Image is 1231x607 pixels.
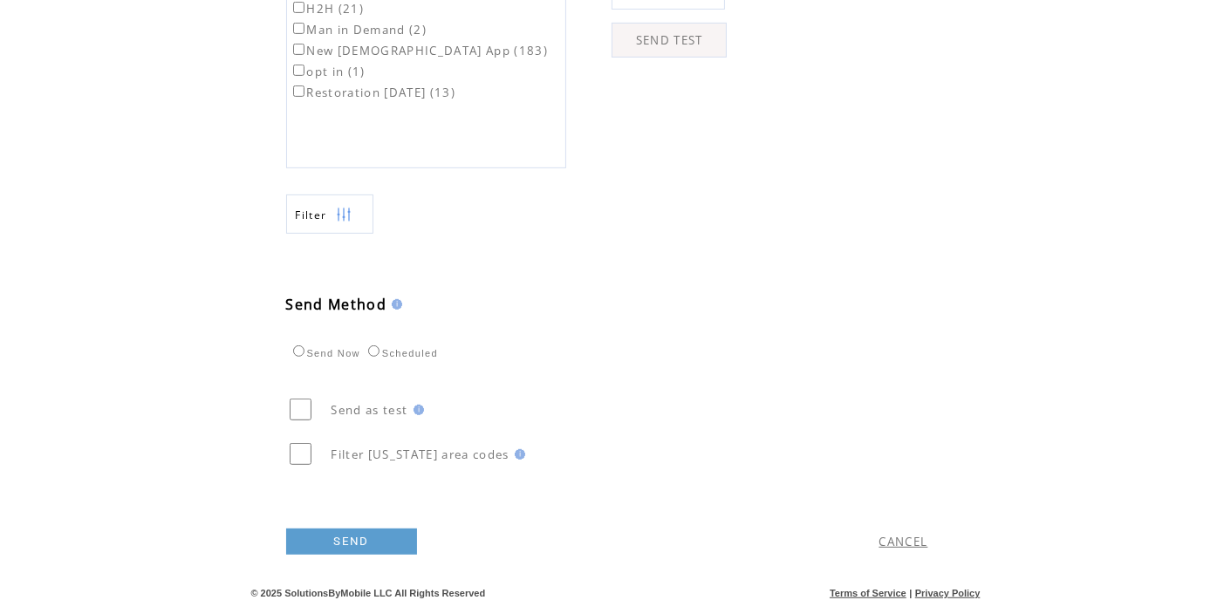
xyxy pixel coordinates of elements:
[289,348,360,358] label: Send Now
[293,44,304,55] input: New [DEMOGRAPHIC_DATA] App (183)
[293,65,304,76] input: opt in (1)
[408,405,424,415] img: help.gif
[909,588,912,598] span: |
[293,2,304,13] input: H2H (21)
[830,588,906,598] a: Terms of Service
[296,208,327,222] span: Show filters
[368,345,380,357] input: Scheduled
[293,23,304,34] input: Man in Demand (2)
[286,529,417,555] a: SEND
[290,43,549,58] label: New [DEMOGRAPHIC_DATA] App (183)
[612,23,727,58] a: SEND TEST
[332,447,509,462] span: Filter [US_STATE] area codes
[915,588,981,598] a: Privacy Policy
[251,588,486,598] span: © 2025 SolutionsByMobile LLC All Rights Reserved
[286,194,373,234] a: Filter
[293,345,304,357] input: Send Now
[290,1,365,17] label: H2H (21)
[386,299,402,310] img: help.gif
[290,22,427,38] label: Man in Demand (2)
[290,64,366,79] label: opt in (1)
[286,295,387,314] span: Send Method
[509,449,525,460] img: help.gif
[293,85,304,97] input: Restoration [DATE] (13)
[332,402,408,418] span: Send as test
[290,85,456,100] label: Restoration [DATE] (13)
[879,534,928,549] a: CANCEL
[336,195,352,235] img: filters.png
[364,348,438,358] label: Scheduled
